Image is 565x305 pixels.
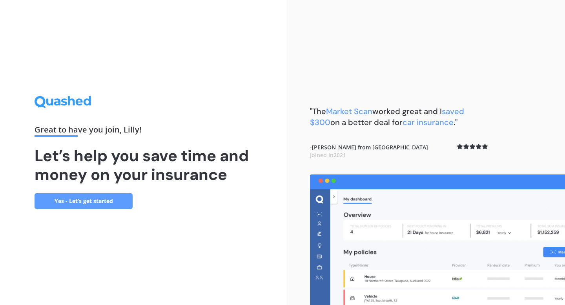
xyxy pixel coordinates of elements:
span: car insurance [403,117,454,127]
img: dashboard.webp [310,174,565,305]
div: Great to have you join , Lilly ! [35,126,252,137]
span: Joined in 2021 [310,151,346,159]
b: "The worked great and I on a better deal for ." [310,106,464,127]
span: Market Scan [326,106,372,116]
b: - [PERSON_NAME] from [GEOGRAPHIC_DATA] [310,143,428,159]
h1: Let’s help you save time and money on your insurance [35,146,252,184]
span: saved $300 [310,106,464,127]
a: Yes - Let’s get started [35,193,133,209]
